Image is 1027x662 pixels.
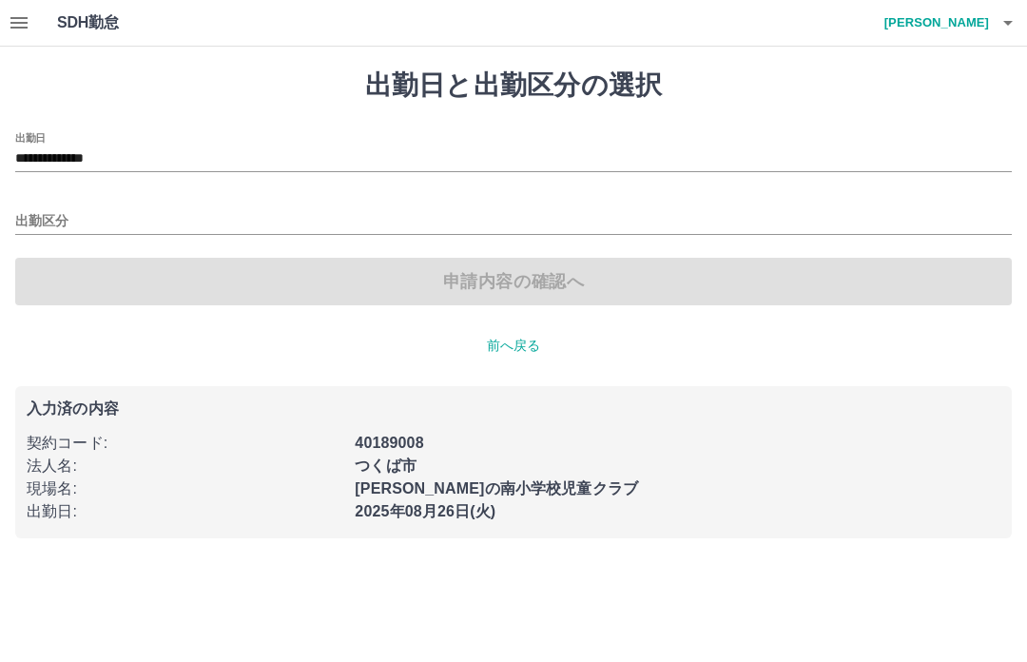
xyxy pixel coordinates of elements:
[27,401,1000,417] p: 入力済の内容
[355,458,417,474] b: つくば市
[355,503,495,519] b: 2025年08月26日(火)
[27,500,343,523] p: 出勤日 :
[27,432,343,455] p: 契約コード :
[355,480,638,496] b: [PERSON_NAME]の南小学校児童クラブ
[15,69,1012,102] h1: 出勤日と出勤区分の選択
[15,130,46,145] label: 出勤日
[355,435,423,451] b: 40189008
[27,477,343,500] p: 現場名 :
[15,336,1012,356] p: 前へ戻る
[27,455,343,477] p: 法人名 :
